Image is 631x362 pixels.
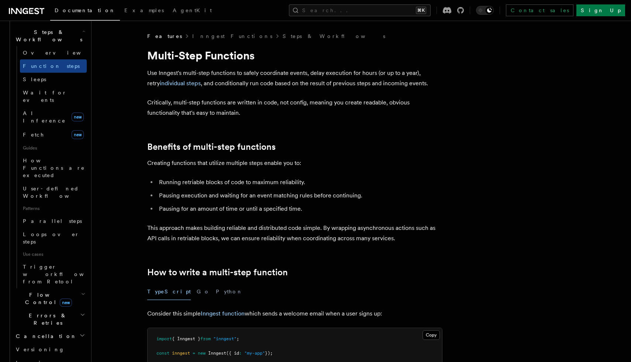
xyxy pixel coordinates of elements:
span: Function steps [23,63,80,69]
span: Fetch [23,132,44,138]
span: Flow Control [13,291,81,306]
p: Consider this simple which sends a welcome email when a user signs up: [147,308,442,319]
a: Inngest Functions [192,32,272,40]
span: Sleeps [23,76,46,82]
button: Flow Controlnew [13,288,87,309]
a: Fetchnew [20,127,87,142]
p: Creating functions that utilize multiple steps enable you to: [147,158,442,168]
span: "my-app" [244,351,265,356]
span: Examples [124,7,164,13]
h1: Multi-Step Functions [147,49,442,62]
span: Patterns [20,203,87,214]
span: Cancellation [13,332,77,340]
li: Pausing execution and waiting for an event matching rules before continuing. [157,190,442,201]
a: Benefits of multi-step functions [147,142,276,152]
span: new [60,299,72,307]
button: Steps & Workflows [13,25,87,46]
a: Inngest function [201,310,245,317]
p: Use Inngest's multi-step functions to safely coordinate events, delay execution for hours (or up ... [147,68,442,89]
span: How Functions are executed [23,158,85,178]
span: Overview [23,50,99,56]
span: = [193,351,195,356]
a: Trigger workflows from Retool [20,260,87,288]
span: Versioning [16,347,65,352]
span: const [156,351,169,356]
button: Python [216,283,243,300]
button: Copy [423,330,440,340]
span: AgentKit [173,7,212,13]
a: Versioning [13,343,87,356]
span: Errors & Retries [13,312,80,327]
a: Loops over steps [20,228,87,248]
a: AgentKit [168,2,216,20]
span: new [72,113,84,121]
a: Examples [120,2,168,20]
a: How Functions are executed [20,154,87,182]
span: ({ id [226,351,239,356]
span: User-defined Workflows [23,186,89,199]
a: Sleeps [20,73,87,86]
span: Steps & Workflows [13,28,82,43]
a: Function steps [20,59,87,73]
li: Pausing for an amount of time or until a specified time. [157,204,442,214]
a: Documentation [50,2,120,21]
a: AI Inferencenew [20,107,87,127]
div: Steps & Workflows [13,46,87,288]
a: Steps & Workflows [283,32,385,40]
span: : [239,351,242,356]
button: TypeScript [147,283,191,300]
span: import [156,336,172,341]
span: Loops over steps [23,231,79,245]
span: Inngest [208,351,226,356]
button: Cancellation [13,330,87,343]
a: Sign Up [576,4,625,16]
span: ; [237,336,239,341]
span: AI Inference [23,110,66,124]
a: How to write a multi-step function [147,267,288,277]
span: "inngest" [213,336,237,341]
button: Go [197,283,210,300]
span: Parallel steps [23,218,82,224]
span: Guides [20,142,87,154]
p: Critically, multi-step functions are written in code, not config, meaning you create readable, ob... [147,97,442,118]
span: new [198,351,206,356]
a: Wait for events [20,86,87,107]
span: Features [147,32,182,40]
span: Wait for events [23,90,67,103]
button: Toggle dark mode [476,6,494,15]
span: new [72,130,84,139]
span: Trigger workflows from Retool [23,264,104,285]
a: Contact sales [506,4,573,16]
a: User-defined Workflows [20,182,87,203]
a: Parallel steps [20,214,87,228]
button: Errors & Retries [13,309,87,330]
span: }); [265,351,273,356]
li: Running retriable blocks of code to maximum reliability. [157,177,442,187]
kbd: ⌘K [416,7,426,14]
a: individual steps [160,80,201,87]
span: inngest [172,351,190,356]
span: from [200,336,211,341]
span: Use cases [20,248,87,260]
span: Documentation [55,7,115,13]
p: This approach makes building reliable and distributed code simple. By wrapping asynchronous actio... [147,223,442,244]
a: Overview [20,46,87,59]
span: { Inngest } [172,336,200,341]
button: Search...⌘K [289,4,431,16]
